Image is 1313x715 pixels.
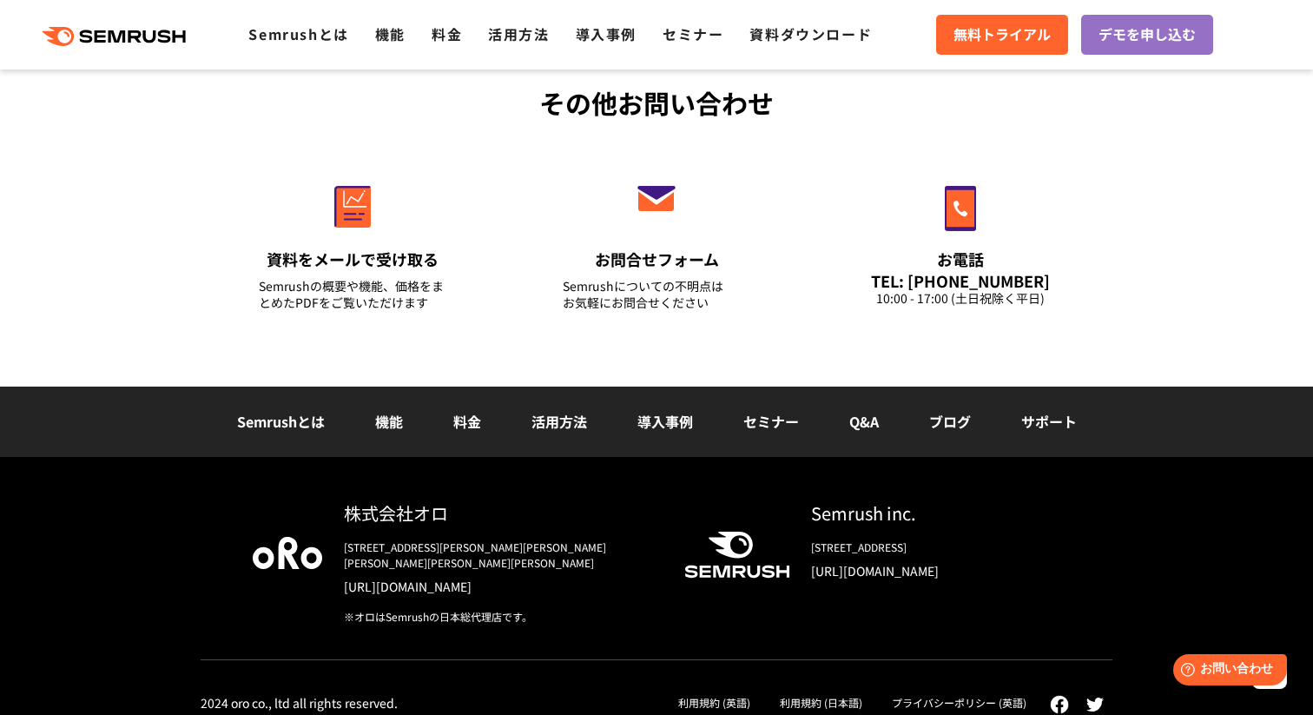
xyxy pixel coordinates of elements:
[1081,15,1213,55] a: デモを申し込む
[867,290,1054,307] div: 10:00 - 17:00 (土日祝除く平日)
[663,23,723,44] a: セミナー
[953,23,1051,46] span: 無料トライアル
[929,411,971,432] a: ブログ
[375,23,406,44] a: 機能
[344,578,656,595] a: [URL][DOMAIN_NAME]
[743,411,799,432] a: セミナー
[531,411,587,432] a: 活用方法
[1099,23,1196,46] span: デモを申し込む
[780,695,862,710] a: 利用規約 (日本語)
[811,540,1060,555] div: [STREET_ADDRESS]
[222,149,483,333] a: 資料をメールで受け取る Semrushの概要や機能、価格をまとめたPDFをご覧いただけます
[344,500,656,526] div: 株式会社オロ
[453,411,481,432] a: 料金
[259,278,446,311] div: Semrushの概要や機能、価格をまとめたPDFをご覧いただけます
[201,695,398,711] div: 2024 oro co., ltd all rights reserved.
[637,411,693,432] a: 導入事例
[432,23,462,44] a: 料金
[344,540,656,571] div: [STREET_ADDRESS][PERSON_NAME][PERSON_NAME][PERSON_NAME][PERSON_NAME][PERSON_NAME]
[849,411,879,432] a: Q&A
[1086,698,1104,712] img: twitter
[526,149,787,333] a: お問合せフォーム Semrushについての不明点はお気軽にお問合せください
[375,411,403,432] a: 機能
[1021,411,1077,432] a: サポート
[936,15,1068,55] a: 無料トライアル
[1050,695,1069,714] img: facebook
[678,695,750,710] a: 利用規約 (英語)
[488,23,549,44] a: 活用方法
[259,248,446,270] div: 資料をメールで受け取る
[248,23,348,44] a: Semrushとは
[811,500,1060,526] div: Semrush inc.
[201,83,1112,122] div: その他お問い合わせ
[344,609,656,625] div: ※オロはSemrushの日本総代理店です。
[749,23,872,44] a: 資料ダウンロード
[867,248,1054,270] div: お電話
[576,23,637,44] a: 導入事例
[253,537,322,568] img: oro company
[563,248,750,270] div: お問合せフォーム
[892,695,1026,710] a: プライバシーポリシー (英語)
[1158,647,1294,696] iframe: Help widget launcher
[867,271,1054,290] div: TEL: [PHONE_NUMBER]
[811,562,1060,579] a: [URL][DOMAIN_NAME]
[563,278,750,311] div: Semrushについての不明点は お気軽にお問合せください
[237,411,325,432] a: Semrushとは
